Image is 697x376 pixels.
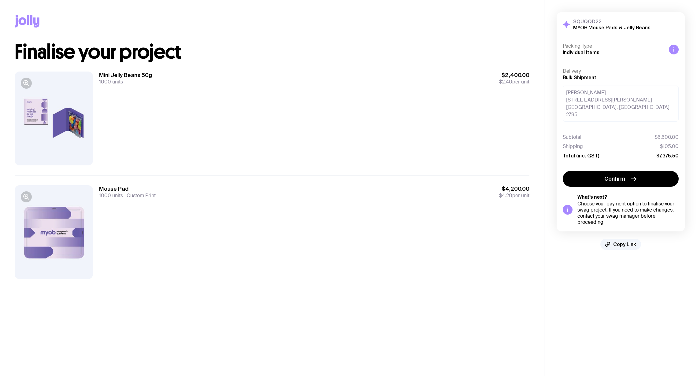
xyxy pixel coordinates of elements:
[15,42,529,62] h1: Finalise your project
[99,192,123,199] span: 1000 units
[563,75,596,80] span: Bulk Shipment
[600,239,641,250] button: Copy Link
[604,175,625,182] span: Confirm
[499,193,529,199] span: per unit
[577,201,679,225] div: Choose your payment option to finalise your swag project. If you need to make changes, contact yo...
[563,43,664,49] h4: Packing Type
[655,134,679,140] span: $6,600.00
[573,24,651,31] h2: MYOB Mouse Pads & Jelly Beans
[499,192,512,199] span: $4.20
[499,72,529,79] span: $2,400.00
[563,68,679,74] h4: Delivery
[99,72,152,79] h3: Mini Jelly Beans 50g
[563,171,679,187] button: Confirm
[563,86,679,122] div: [PERSON_NAME] [STREET_ADDRESS][PERSON_NAME] [GEOGRAPHIC_DATA], [GEOGRAPHIC_DATA] 2795
[123,192,156,199] span: Custom Print
[660,143,679,149] span: $105.00
[656,153,679,159] span: $7,375.50
[499,185,529,193] span: $4,200.00
[563,134,581,140] span: Subtotal
[577,194,679,200] h5: What’s next?
[573,18,651,24] h3: SQUQQD22
[613,241,636,247] span: Copy Link
[563,153,599,159] span: Total (inc. GST)
[499,79,529,85] span: per unit
[563,143,583,149] span: Shipping
[499,79,512,85] span: $2.40
[99,185,156,193] h3: Mouse Pad
[99,79,123,85] span: 1000 units
[563,50,599,55] span: Individual Items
